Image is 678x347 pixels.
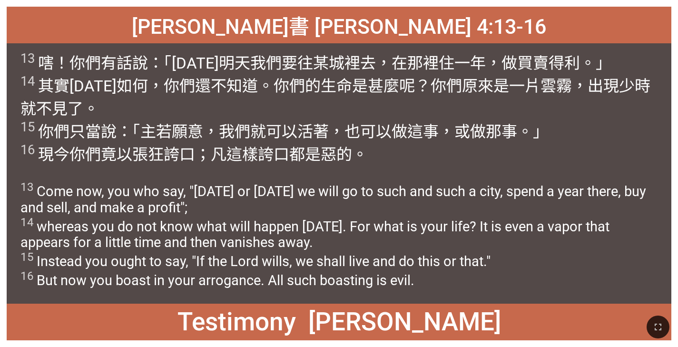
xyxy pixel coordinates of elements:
[132,10,546,40] span: [PERSON_NAME]書 [PERSON_NAME] 4:13-16
[20,54,650,164] wg4160: 一
[20,77,650,164] wg2076: 一片雲霧
[20,122,549,164] wg1437: 願意
[20,54,650,164] wg2770: 。」 其實[DATE]
[20,77,650,164] wg3588: ，你們還不
[20,122,549,164] wg2309: ，我們就可以活著
[20,122,549,164] wg4160: 這事
[20,54,650,164] wg1710: 得利
[20,122,549,164] wg3004: ：「主
[20,269,34,283] sup: 16
[20,54,650,164] wg1519: 去，在那裡
[69,145,368,164] wg3568: 你們竟
[20,99,549,164] wg853: 。 你們
[20,77,650,164] wg839: 如何
[321,145,368,164] wg2076: 惡的
[20,122,549,164] wg2962: 若
[20,73,35,89] sup: 14
[20,99,549,164] wg3641: 就
[20,54,650,164] wg4594: 明天
[20,77,650,164] wg1987: 。你們的
[20,122,549,164] wg2532: 可以做
[20,250,34,264] sup: 15
[20,180,658,288] span: Come now, you who say, "[DATE] or [DATE] we will go to such and such a city, spend a year there, ...
[20,54,650,164] wg1520: 年
[20,122,549,164] wg2198: ，也
[226,145,368,164] wg3956: 這樣
[20,54,650,164] wg4172: 裡
[258,145,368,164] wg5108: 誇口
[20,99,549,164] wg1899: 不見了
[20,77,650,164] wg2222: 是甚麼
[289,145,368,164] wg2746: 都是
[20,77,650,164] wg4169: 呢？你們原來是
[20,50,35,66] sup: 13
[20,54,650,164] wg3004: ：「[DATE]
[20,54,650,164] wg1763: ，做買賣
[20,54,650,164] wg4198: 某
[20,216,34,229] sup: 14
[20,50,658,165] span: 嗐！你們有話說
[20,77,650,164] wg3756: 知道
[20,180,34,194] sup: 13
[164,145,368,164] wg212: 誇口
[20,77,650,164] wg822: ，出現
[352,145,368,164] wg4190: 。
[20,77,650,164] wg5216: 生命
[20,119,35,135] sup: 15
[20,77,650,164] wg5316: 少時
[20,122,549,164] wg5124: ，或
[20,54,650,164] wg1563: 住
[20,142,35,158] sup: 16
[132,145,368,164] wg1722: 張狂
[117,145,368,164] wg1161: 以
[20,122,549,164] wg2228: 做那事
[20,54,650,164] wg839: 我們要往
[20,122,549,164] wg5209: 只當說
[20,122,549,164] wg1565: 。」 現今
[20,54,650,164] wg3592: 城
[195,145,368,164] wg2744: ；凡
